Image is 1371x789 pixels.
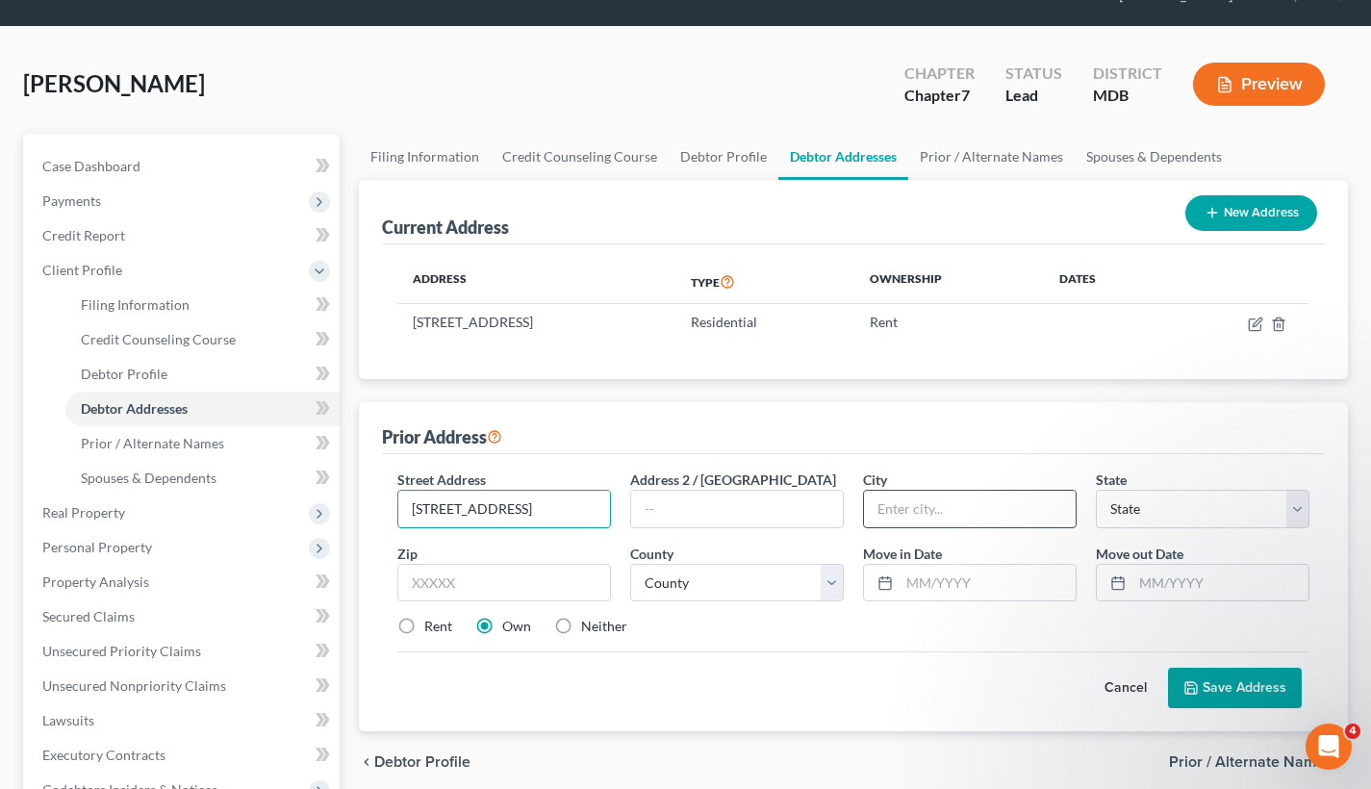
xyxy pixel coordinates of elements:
[854,260,1044,304] th: Ownership
[155,649,229,662] span: Messages
[1168,668,1302,708] button: Save Address
[184,369,238,390] div: • [DATE]
[22,493,61,531] img: Profile image for Kelly
[669,134,778,180] a: Debtor Profile
[27,565,340,599] a: Property Analysis
[81,331,236,347] span: Credit Counseling Course
[382,216,509,239] div: Current Address
[1132,565,1308,601] input: MM/YYYY
[27,703,340,738] a: Lawsuits
[81,366,167,382] span: Debtor Profile
[864,491,1076,527] input: Enter city...
[1093,85,1162,107] div: MDB
[184,441,238,461] div: • [DATE]
[397,564,611,602] input: XXXXX
[1193,63,1325,106] button: Preview
[65,322,340,357] a: Credit Counseling Course
[68,298,180,318] div: [PERSON_NAME]
[1169,754,1348,770] button: Prior / Alternate Names chevron_right
[44,649,84,662] span: Home
[27,149,340,184] a: Case Dashboard
[675,304,854,341] td: Residential
[184,85,238,105] div: • [DATE]
[1096,471,1127,488] span: State
[68,85,180,105] div: [PERSON_NAME]
[42,677,226,694] span: Unsecured Nonpriority Claims
[68,66,685,82] span: It looks like there was some type of connection issue. Would you be able to try filing again?
[22,208,61,246] img: Profile image for Katie
[65,426,340,461] a: Prior / Alternate Names
[68,441,180,461] div: [PERSON_NAME]
[424,617,452,636] label: Rent
[42,573,149,590] span: Property Analysis
[257,600,385,677] button: Help
[184,156,238,176] div: • [DATE]
[778,134,908,180] a: Debtor Addresses
[42,712,94,728] span: Lawsuits
[1169,754,1333,770] span: Prior / Alternate Names
[68,369,180,390] div: [PERSON_NAME]
[42,608,135,624] span: Secured Claims
[22,65,61,104] img: Profile image for James
[89,542,296,580] button: Send us a message
[904,85,975,107] div: Chapter
[1044,260,1168,304] th: Dates
[397,546,418,562] span: Zip
[22,279,61,318] img: Profile image for Katie
[961,86,970,104] span: 7
[27,218,340,253] a: Credit Report
[184,298,238,318] div: • [DATE]
[184,583,238,603] div: • [DATE]
[22,421,61,460] img: Profile image for Kelly
[863,546,942,562] span: Move in Date
[81,470,216,486] span: Spouses & Dependents
[630,470,836,490] label: Address 2 / [GEOGRAPHIC_DATA]
[42,539,152,555] span: Personal Property
[1306,724,1352,770] iframe: Intercom live chat
[42,227,125,243] span: Credit Report
[22,350,61,389] img: Profile image for Kelly
[904,63,975,85] div: Chapter
[142,8,246,40] h1: Messages
[581,617,627,636] label: Neither
[1345,724,1360,739] span: 4
[65,288,340,322] a: Filing Information
[359,754,374,770] i: chevron_left
[1075,134,1233,180] a: Spouses & Dependents
[491,134,669,180] a: Credit Counseling Course
[68,512,180,532] div: [PERSON_NAME]
[1005,85,1062,107] div: Lead
[27,669,340,703] a: Unsecured Nonpriority Claims
[27,634,340,669] a: Unsecured Priority Claims
[382,425,502,448] div: Prior Address
[42,262,122,278] span: Client Profile
[1005,63,1062,85] div: Status
[359,134,491,180] a: Filing Information
[1096,546,1183,562] span: Move out Date
[65,461,340,496] a: Spouses & Dependents
[42,504,125,521] span: Real Property
[68,156,180,176] div: [PERSON_NAME]
[1083,669,1168,707] button: Cancel
[65,392,340,426] a: Debtor Addresses
[128,600,256,677] button: Messages
[908,134,1075,180] a: Prior / Alternate Names
[23,69,205,97] span: [PERSON_NAME]
[81,400,188,417] span: Debtor Addresses
[675,260,854,304] th: Type
[900,565,1076,601] input: MM/YYYY
[863,471,887,488] span: City
[184,512,238,532] div: • [DATE]
[397,471,486,488] span: Street Address
[359,754,470,770] button: chevron_left Debtor Profile
[305,649,336,662] span: Help
[397,260,675,304] th: Address
[42,192,101,209] span: Payments
[22,564,61,602] img: Profile image for Kelly
[27,599,340,634] a: Secured Claims
[397,304,675,341] td: [STREET_ADDRESS]
[42,643,201,659] span: Unsecured Priority Claims
[65,357,340,392] a: Debtor Profile
[68,583,180,603] div: [PERSON_NAME]
[81,435,224,451] span: Prior / Alternate Names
